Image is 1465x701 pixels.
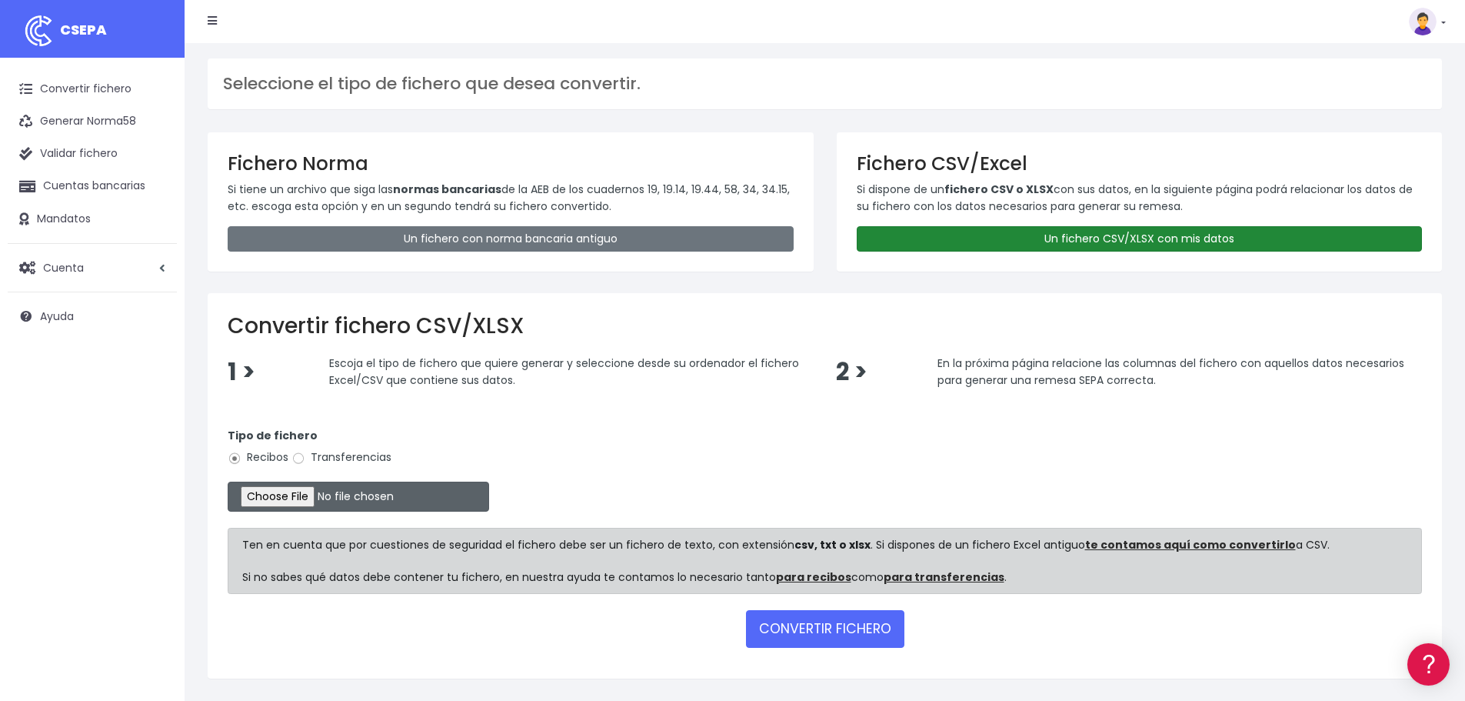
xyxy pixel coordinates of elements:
a: Perfiles de empresas [15,266,292,290]
div: Programadores [15,369,292,384]
a: Videotutoriales [15,242,292,266]
a: Generar Norma58 [8,105,177,138]
span: 1 > [228,356,255,389]
div: Convertir ficheros [15,170,292,185]
button: CONVERTIR FICHERO [746,610,904,647]
a: Formatos [15,195,292,219]
a: Un fichero con norma bancaria antiguo [228,226,794,252]
p: Si dispone de un con sus datos, en la siguiente página podrá relacionar los datos de su fichero c... [857,181,1423,215]
div: Facturación [15,305,292,320]
a: Ayuda [8,300,177,332]
span: 2 > [836,356,867,389]
span: Escoja el tipo de fichero que quiere generar y seleccione desde su ordenador el fichero Excel/CSV... [329,356,799,388]
a: Convertir fichero [8,73,177,105]
strong: normas bancarias [393,182,501,197]
a: para transferencias [884,569,1004,585]
a: General [15,330,292,354]
label: Transferencias [291,449,391,466]
a: Un fichero CSV/XLSX con mis datos [857,226,1423,252]
img: profile [1409,8,1437,35]
a: API [15,393,292,417]
h3: Fichero Norma [228,152,794,175]
label: Recibos [228,449,288,466]
strong: csv, txt o xlsx [794,537,871,552]
span: En la próxima página relacione las columnas del fichero con aquellos datos necesarios para genera... [937,356,1404,388]
button: Contáctanos [15,412,292,439]
span: CSEPA [60,20,107,39]
strong: Tipo de fichero [228,428,318,443]
a: Mandatos [8,203,177,235]
a: te contamos aquí como convertirlo [1085,537,1296,552]
div: Información general [15,107,292,122]
p: Si tiene un archivo que siga las de la AEB de los cuadernos 19, 19.14, 19.44, 58, 34, 34.15, etc.... [228,181,794,215]
a: Cuenta [8,252,177,284]
strong: fichero CSV o XLSX [944,182,1054,197]
h2: Convertir fichero CSV/XLSX [228,313,1422,339]
a: Validar fichero [8,138,177,170]
a: Problemas habituales [15,219,292,242]
a: POWERED BY ENCHANT [211,443,296,458]
a: Cuentas bancarias [8,170,177,202]
span: Ayuda [40,309,74,324]
img: logo [19,12,58,50]
h3: Seleccione el tipo de fichero que desea convertir. [223,74,1427,94]
div: Ten en cuenta que por cuestiones de seguridad el fichero debe ser un fichero de texto, con extens... [228,528,1422,594]
a: para recibos [776,569,851,585]
h3: Fichero CSV/Excel [857,152,1423,175]
a: Información general [15,131,292,155]
span: Cuenta [43,259,84,275]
